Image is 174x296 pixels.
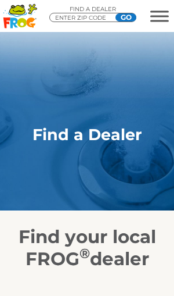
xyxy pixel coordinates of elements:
[54,13,124,23] input: Zip Code Form
[115,13,136,22] input: GO
[49,6,136,13] p: Find A Dealer
[79,245,90,262] sup: ®
[17,226,157,270] h2: Find your local FROG dealer
[17,126,157,144] h1: Find a Dealer
[150,10,169,22] button: MENU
